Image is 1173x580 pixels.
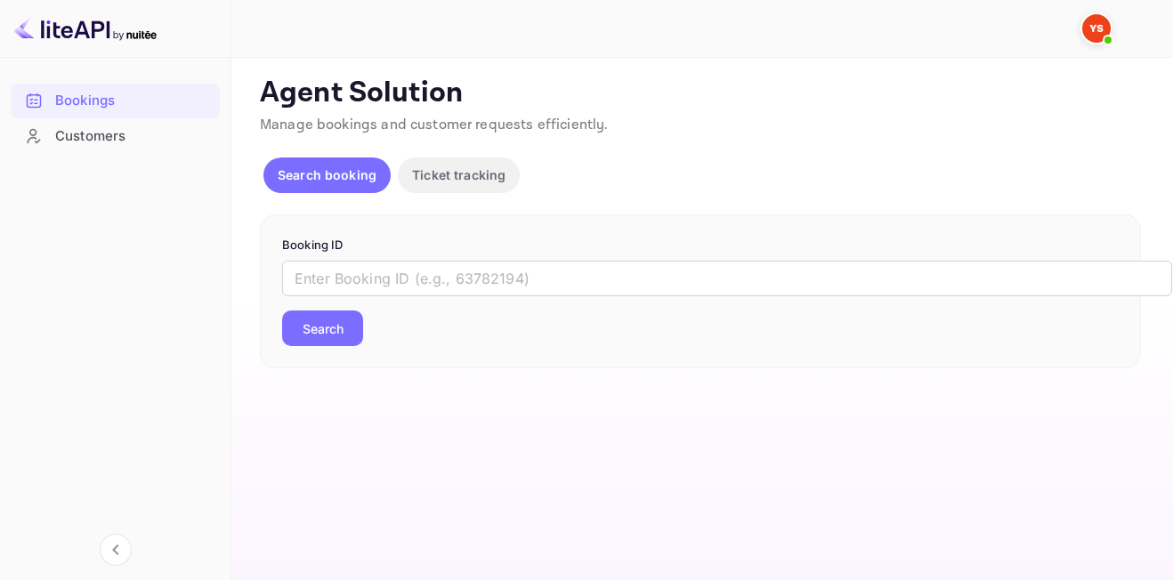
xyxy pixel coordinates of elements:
[11,119,220,154] div: Customers
[282,237,1119,254] p: Booking ID
[1082,14,1111,43] img: Yandex Support
[260,116,609,134] span: Manage bookings and customer requests efficiently.
[55,126,211,147] div: Customers
[100,534,132,566] button: Collapse navigation
[14,14,157,43] img: LiteAPI logo
[282,261,1172,296] input: Enter Booking ID (e.g., 63782194)
[260,76,1141,111] p: Agent Solution
[282,310,363,346] button: Search
[11,119,220,152] a: Customers
[55,91,211,111] div: Bookings
[278,165,376,184] p: Search booking
[11,84,220,118] div: Bookings
[11,84,220,117] a: Bookings
[412,165,506,184] p: Ticket tracking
